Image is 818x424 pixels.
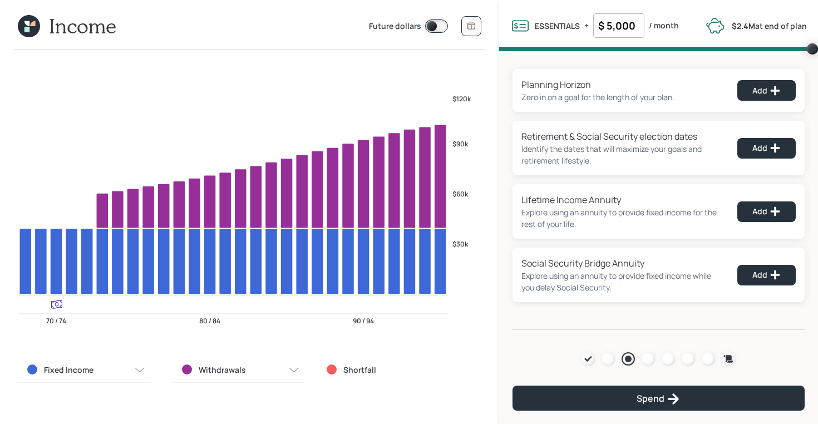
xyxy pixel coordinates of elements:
[353,316,374,326] tspan: 90 / 94
[521,206,724,230] div: Explore using an annuity to provide fixed income for the rest of your life.
[199,316,220,326] tspan: 80 / 84
[521,143,724,166] div: Identify the dates that will maximize your goals and retirement lifestyle.
[649,20,679,31] label: / month
[737,138,796,159] button: Add
[44,364,93,376] label: Fixed Income
[637,392,680,406] div: Spend
[737,201,796,222] button: Add
[199,364,246,376] label: Withdrawals
[752,85,781,96] div: Add
[513,386,805,411] button: Spend
[49,14,116,38] h1: Income
[535,21,580,31] label: ESSENTIALS
[369,21,421,33] label: Future dollars
[521,78,674,91] div: Planning Horizon
[452,139,469,149] tspan: $90k
[343,364,376,376] label: Shortfall
[521,130,724,143] div: Retirement & Social Security election dates
[521,257,724,270] div: Social Security Bridge Annuity
[499,47,818,51] span: Volume
[732,21,755,31] b: $2.4M
[737,265,796,285] button: Add
[521,193,724,206] div: Lifetime Income Annuity
[452,297,457,309] tspan: 2
[752,206,781,217] div: Add
[752,142,781,154] div: Add
[732,21,807,31] label: at end of plan
[521,270,724,293] div: Explore using an annuity to provide fixed income while you delay Social Security.
[452,94,471,103] tspan: $120k
[452,189,469,199] tspan: $60k
[452,313,457,326] tspan: 2
[521,91,674,103] div: Zero in on a goal for the length of your plan.
[584,20,589,31] label: +
[452,239,469,249] tspan: $30k
[752,269,781,280] div: Add
[46,316,66,326] tspan: 70 / 74
[737,80,796,101] button: Add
